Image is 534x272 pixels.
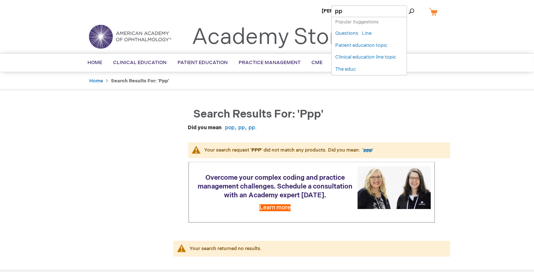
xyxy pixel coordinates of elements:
[335,42,387,49] a: Patient education topic
[239,124,245,131] a: pp
[194,108,324,121] span: Search results for: 'ppp'
[192,24,350,51] a: Academy Store
[90,78,103,84] a: Home
[178,60,228,66] span: Patient Education
[364,147,373,153] a: ppp
[322,8,363,14] a: [PERSON_NAME]
[88,60,102,66] span: Home
[335,19,378,25] span: Popular Suggestions
[190,245,443,252] div: Your search returned no results.
[225,124,235,131] a: pop
[188,124,222,131] dt: Did you mean
[239,60,301,66] span: Practice Management
[111,78,169,84] strong: Search results for: 'ppp'
[331,5,407,17] input: Name, # or keyword
[362,30,371,37] a: Line
[259,204,291,211] a: Learn more
[188,142,450,158] p: Your search request ' ' did not match any products. Did you mean: ' '
[113,60,167,66] span: Clinical Education
[249,124,257,131] a: pp.
[335,54,396,61] a: Clinical education line topic
[389,4,417,18] span: Search
[252,147,262,153] strong: PPP
[335,30,358,37] a: Questions
[312,60,323,66] span: CME
[358,166,431,209] img: Schedule a consultation with an Academy expert today
[335,66,356,73] a: The educ
[198,174,352,199] span: Overcome your complex coding and practice management challenges. Schedule a consultation with an ...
